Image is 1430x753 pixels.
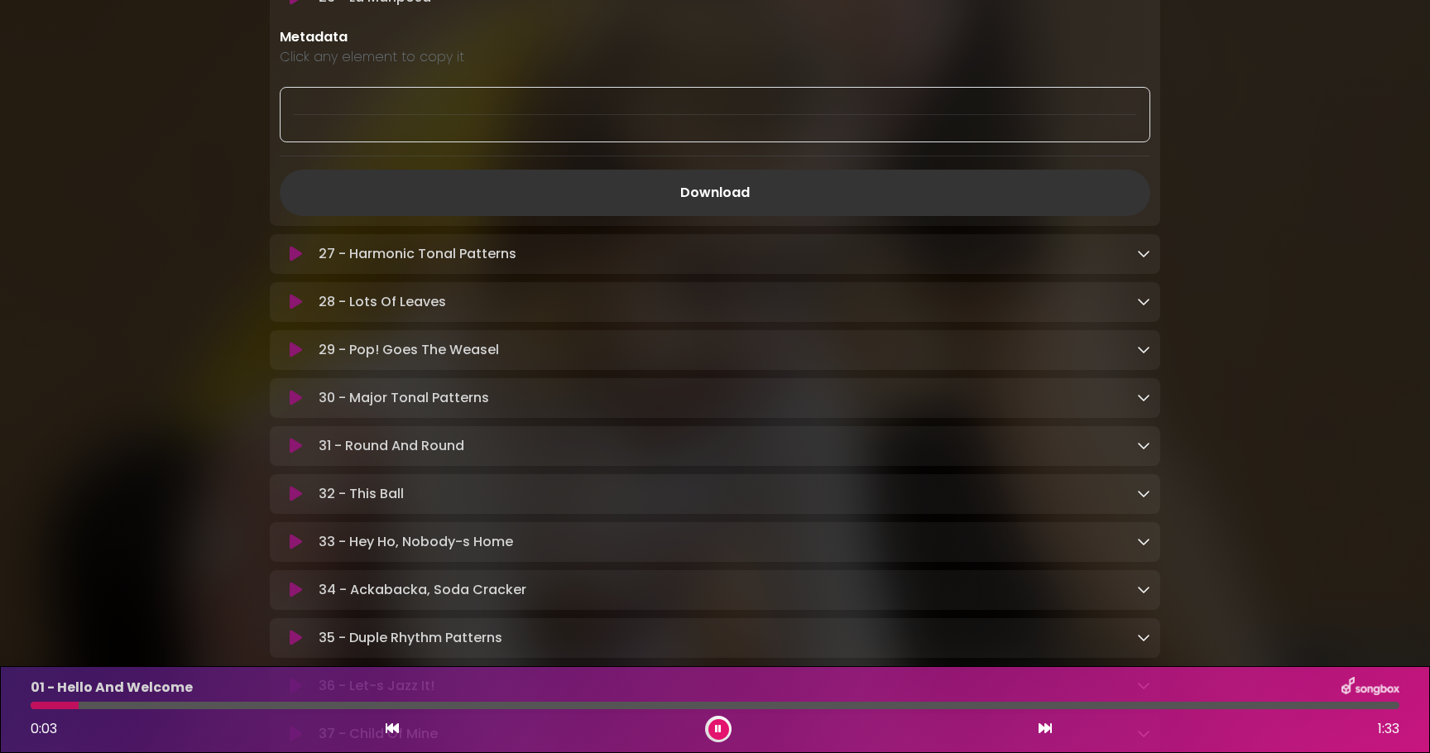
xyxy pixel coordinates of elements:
[319,388,489,408] p: 30 - Major Tonal Patterns
[280,47,1150,67] p: Click any element to copy it
[31,678,193,698] p: 01 - Hello And Welcome
[319,580,526,600] p: 34 - Ackabacka, Soda Cracker
[319,436,464,456] p: 31 - Round And Round
[319,340,499,360] p: 29 - Pop! Goes The Weasel
[31,719,57,738] span: 0:03
[1341,677,1399,698] img: songbox-logo-white.png
[319,292,446,312] p: 28 - Lots Of Leaves
[1378,719,1399,739] span: 1:33
[280,27,1150,47] p: Metadata
[319,628,502,648] p: 35 - Duple Rhythm Patterns
[319,244,516,264] p: 27 - Harmonic Tonal Patterns
[319,484,404,504] p: 32 - This Ball
[280,170,1150,216] a: Download
[319,532,513,552] p: 33 - Hey Ho, Nobody-s Home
